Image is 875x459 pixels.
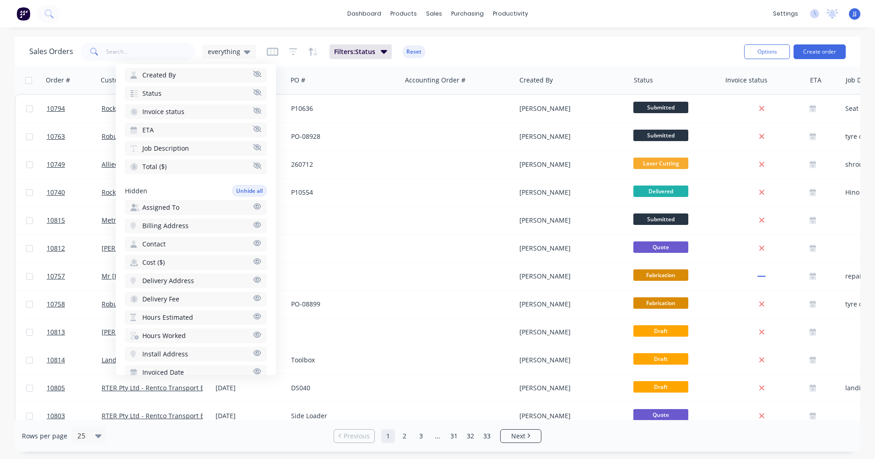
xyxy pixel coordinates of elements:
[142,240,166,249] span: Contact
[125,159,267,174] button: Total ($)
[329,44,392,59] button: Filters:Status
[768,7,803,21] div: settings
[142,203,179,212] span: Assigned To
[519,188,621,197] div: [PERSON_NAME]
[47,383,65,393] span: 10805
[125,104,267,119] button: Invoice status
[519,355,621,365] div: [PERSON_NAME]
[519,104,621,113] div: [PERSON_NAME]
[330,429,545,443] ul: Pagination
[291,355,393,365] div: Toolbox
[398,429,411,443] a: Page 2
[142,89,162,98] span: Status
[633,381,688,393] span: Draft
[216,383,284,393] div: [DATE]
[47,179,102,206] a: 10740
[142,221,189,230] span: Billing Address
[102,132,160,141] a: Robuk Engineering
[47,402,102,430] a: 10803
[47,123,102,150] a: 10763
[102,244,205,252] a: [PERSON_NAME] Australia Pty Ltd
[142,71,176,80] span: Created By
[125,200,267,215] button: Assigned To
[853,10,857,18] span: JJ
[125,365,267,380] button: Invoiced Date
[125,273,267,288] button: Delivery Address
[216,411,284,421] div: [DATE]
[102,188,161,197] a: Rocklea Truck Parts
[47,95,102,122] a: 10794
[102,355,149,364] a: Land Transport
[208,47,240,56] span: everything
[519,76,553,85] div: Created By
[519,272,621,281] div: [PERSON_NAME]
[431,429,444,443] a: Jump forward
[291,104,393,113] div: P10636
[421,7,447,21] div: sales
[794,44,846,59] button: Create order
[47,160,65,169] span: 10749
[102,328,205,336] a: [PERSON_NAME] Australia Pty Ltd
[519,216,621,225] div: [PERSON_NAME]
[102,216,234,224] a: Metroll Steel Building products & Solutions
[291,188,393,197] div: P10554
[519,244,621,253] div: [PERSON_NAME]
[744,44,790,59] button: Options
[633,130,688,141] span: Submitted
[102,160,163,169] a: Allied Heat Transfer
[633,158,688,169] span: Laser Cutting
[125,347,267,361] button: Install Address
[125,86,267,101] button: Status
[102,383,259,392] a: RTER Pty Ltd - Rentco Transport Equipment Rentals
[125,68,267,82] button: Created By
[101,76,151,85] div: Customer Name
[142,107,184,116] span: Invoice status
[634,76,653,85] div: Status
[47,244,65,253] span: 10812
[232,185,267,197] button: Unhide all
[47,132,65,141] span: 10763
[480,429,494,443] a: Page 33
[47,411,65,421] span: 10803
[142,313,193,322] span: Hours Estimated
[810,76,821,85] div: ETA
[47,207,102,234] a: 10815
[142,368,184,377] span: Invoiced Date
[633,297,688,309] span: Fabrication
[102,272,163,280] a: Mr [PERSON_NAME]
[125,255,267,270] button: Cost ($)
[142,331,186,340] span: Hours Worked
[125,237,267,251] button: Contact
[125,310,267,325] button: Hours Estimated
[344,432,370,441] span: Previous
[633,409,688,421] span: Quote
[47,328,65,337] span: 10813
[29,47,73,56] h1: Sales Orders
[47,235,102,262] a: 10812
[125,292,267,306] button: Delivery Fee
[102,104,161,113] a: Rocklea Truck Parts
[447,7,488,21] div: purchasing
[501,432,541,441] a: Next page
[102,300,160,308] a: Robuk Engineering
[47,355,65,365] span: 10814
[519,411,621,421] div: [PERSON_NAME]
[633,269,688,281] span: Fabrication
[291,383,393,393] div: DS040
[47,104,65,113] span: 10794
[16,7,30,21] img: Factory
[334,432,374,441] a: Previous page
[291,132,393,141] div: PO-08928
[386,7,421,21] div: products
[125,219,267,233] button: Billing Address
[633,186,688,197] span: Delivered
[291,76,305,85] div: PO #
[633,102,688,113] span: Submitted
[142,258,165,267] span: Cost ($)
[47,318,102,346] a: 10813
[106,43,195,61] input: Search...
[519,300,621,309] div: [PERSON_NAME]
[47,346,102,374] a: 10814
[519,383,621,393] div: [PERSON_NAME]
[334,47,375,56] span: Filters: Status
